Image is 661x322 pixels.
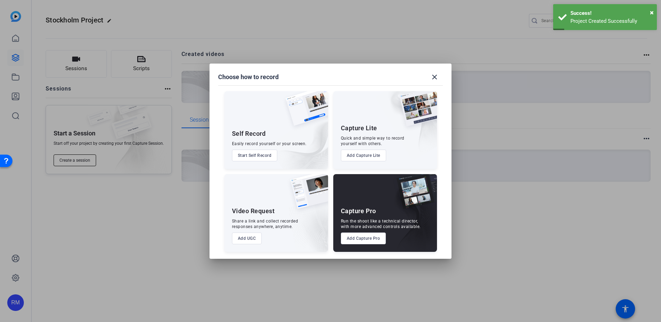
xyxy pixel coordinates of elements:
[280,91,328,133] img: self-record.png
[232,218,298,229] div: Share a link and collect recorded responses anywhere, anytime.
[341,207,376,215] div: Capture Pro
[232,130,266,138] div: Self Record
[650,8,654,17] span: ×
[570,9,652,17] div: Success!
[341,135,404,146] div: Quick and simple way to record yourself with others.
[341,150,386,161] button: Add Capture Lite
[232,233,262,244] button: Add UGC
[232,141,307,146] div: Easily record yourself or your screen.
[232,207,275,215] div: Video Request
[341,124,377,132] div: Capture Lite
[394,91,437,133] img: capture-lite.png
[285,174,328,216] img: ugc-content.png
[218,73,279,81] h1: Choose how to record
[391,174,437,216] img: capture-pro.png
[430,73,439,81] mat-icon: close
[570,17,652,25] div: Project Created Successfully
[375,91,437,160] img: embarkstudio-capture-lite.png
[288,196,328,252] img: embarkstudio-ugc-content.png
[232,150,278,161] button: Start Self Record
[650,7,654,18] button: Close
[341,218,421,229] div: Run the shoot like a technical director, with more advanced controls available.
[268,106,328,169] img: embarkstudio-self-record.png
[386,183,437,252] img: embarkstudio-capture-pro.png
[341,233,386,244] button: Add Capture Pro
